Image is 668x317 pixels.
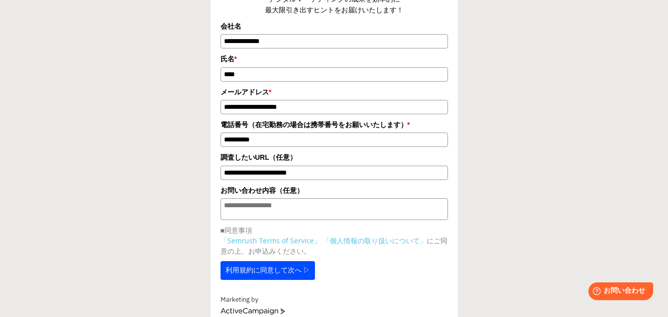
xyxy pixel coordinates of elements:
label: 調査したいURL（任意） [221,152,448,163]
a: 「個人情報の取り扱いについて」 [323,236,427,245]
label: 電話番号（在宅勤務の場合は携帯番号をお願いいたします） [221,119,448,130]
label: お問い合わせ内容（任意） [221,185,448,196]
label: 氏名 [221,53,448,64]
iframe: Help widget launcher [580,278,657,306]
div: Marketing by [221,295,448,305]
p: にご同意の上、お申込みください。 [221,235,448,256]
label: 会社名 [221,21,448,32]
label: メールアドレス [221,87,448,97]
button: 利用規約に同意して次へ ▷ [221,261,315,280]
p: ■同意事項 [221,225,448,235]
a: 「Semrush Terms of Service」 [221,236,321,245]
